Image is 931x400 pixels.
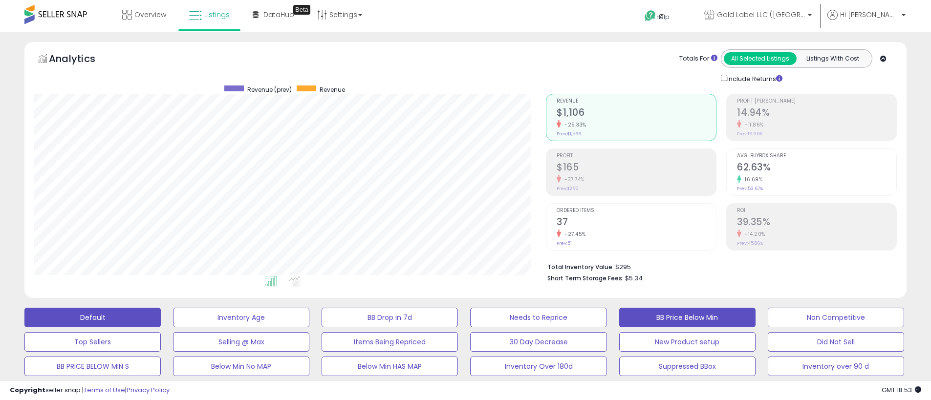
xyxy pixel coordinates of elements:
button: Below Min HAS MAP [322,357,458,376]
div: seller snap | | [10,386,170,395]
button: New Product setup [619,332,756,352]
span: Hi [PERSON_NAME] [840,10,899,20]
button: Default [24,308,161,327]
h5: Analytics [49,52,114,68]
button: Top Sellers [24,332,161,352]
small: -29.33% [561,121,586,128]
div: Tooltip anchor [293,5,310,15]
button: Did Not Sell [768,332,904,352]
small: Prev: 45.86% [737,240,763,246]
a: Terms of Use [84,385,125,395]
a: Help [637,2,689,32]
b: Total Inventory Value: [547,263,614,271]
button: Needs to Reprice [470,308,606,327]
h2: 39.35% [737,216,896,230]
button: All Selected Listings [724,52,797,65]
span: Revenue [557,99,716,104]
small: Prev: 51 [557,240,572,246]
span: $5.34 [625,274,643,283]
span: Overview [134,10,166,20]
small: 16.69% [741,176,762,183]
a: Privacy Policy [127,385,170,395]
button: Inventory Over 180d [470,357,606,376]
button: Suppressed BBox [619,357,756,376]
button: Below Min No MAP [173,357,309,376]
h2: $165 [557,162,716,175]
strong: Copyright [10,385,45,395]
span: Gold Label LLC ([GEOGRAPHIC_DATA]) [717,10,805,20]
button: Inventory over 90 d [768,357,904,376]
h2: $1,106 [557,107,716,120]
h2: 62.63% [737,162,896,175]
h2: 14.94% [737,107,896,120]
button: Non Competitive [768,308,904,327]
a: Hi [PERSON_NAME] [827,10,906,32]
div: Totals For [679,54,717,63]
span: Profit [557,153,716,159]
button: Selling @ Max [173,332,309,352]
small: Prev: $265 [557,186,578,191]
span: 2025-10-9 18:53 GMT [882,385,921,395]
small: -27.45% [561,231,586,238]
small: -37.74% [561,176,585,183]
span: Listings [204,10,230,20]
button: Inventory Age [173,308,309,327]
button: BB Drop in 7d [322,308,458,327]
button: 30 Day Decrease [470,332,606,352]
button: Listings With Cost [796,52,869,65]
li: $295 [547,260,889,272]
i: Get Help [644,10,656,22]
span: Avg. Buybox Share [737,153,896,159]
span: Revenue [320,85,345,94]
small: Prev: 53.67% [737,186,763,191]
small: Prev: $1,566 [557,131,581,137]
div: Include Returns [714,73,794,84]
span: Revenue (prev) [247,85,292,94]
small: Prev: 16.95% [737,131,762,137]
span: Profit [PERSON_NAME] [737,99,896,104]
span: Help [656,13,670,21]
span: DataHub [263,10,294,20]
button: Items Being Repriced [322,332,458,352]
span: Ordered Items [557,208,716,213]
h2: 37 [557,216,716,230]
span: ROI [737,208,896,213]
small: -14.20% [741,231,765,238]
button: BB PRICE BELOW MIN S [24,357,161,376]
small: -11.86% [741,121,764,128]
button: BB Price Below Min [619,308,756,327]
b: Short Term Storage Fees: [547,274,624,282]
